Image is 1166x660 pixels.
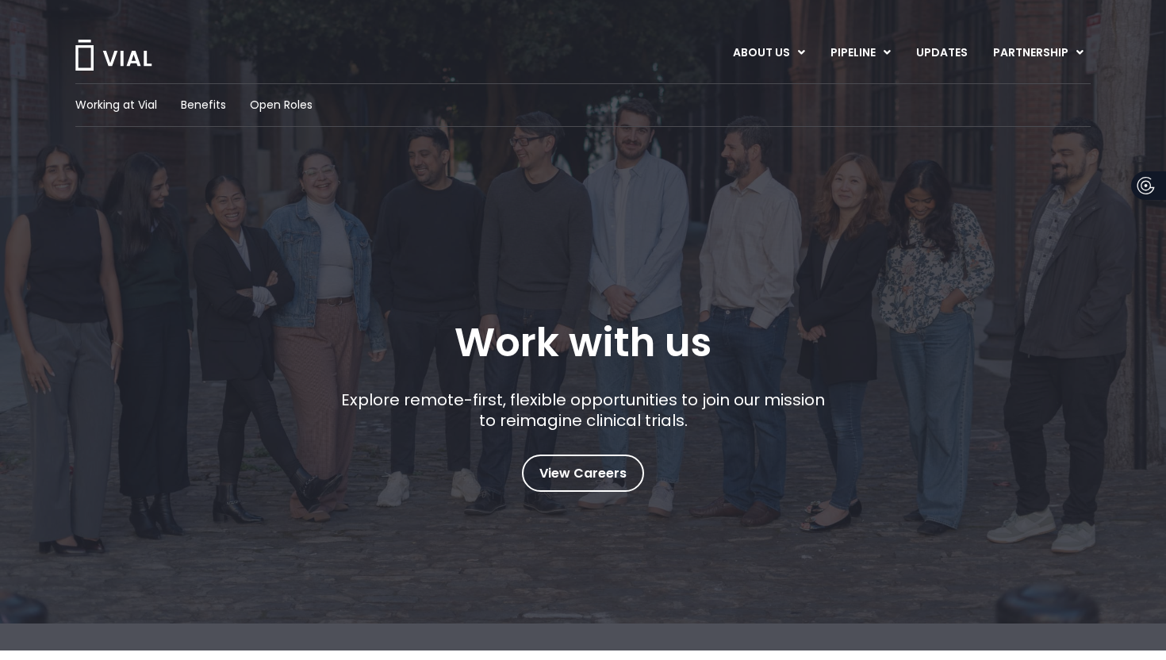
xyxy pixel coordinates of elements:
a: Benefits [181,97,226,113]
img: Vial Logo [74,40,153,71]
a: Working at Vial [75,97,157,113]
a: View Careers [522,455,644,492]
h1: Work with us [455,320,711,366]
span: View Careers [539,463,627,484]
a: PARTNERSHIPMenu Toggle [980,40,1096,67]
p: Explore remote-first, flexible opportunities to join our mission to reimagine clinical trials. [336,389,831,431]
a: UPDATES [903,40,980,67]
a: PIPELINEMenu Toggle [818,40,903,67]
a: ABOUT USMenu Toggle [720,40,817,67]
a: Open Roles [250,97,313,113]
